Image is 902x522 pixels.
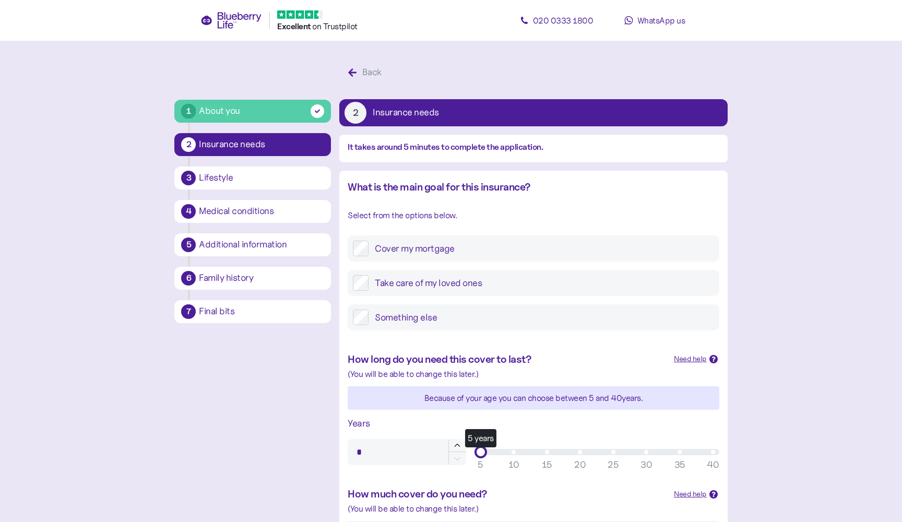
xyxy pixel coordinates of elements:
[674,353,707,365] div: Need help
[348,391,719,405] div: Because of your age you can choose between 5 and 40 years.
[533,15,594,26] span: 020 0333 1800
[199,274,324,283] div: Family history
[345,102,366,124] div: 2
[199,207,324,216] div: Medical conditions
[373,108,439,117] div: Insurance needs
[348,367,719,381] div: (You will be able to change this later.)
[181,137,196,152] div: 2
[348,141,719,154] div: It takes around 5 minutes to complete the application.
[181,304,196,319] div: 7
[174,100,331,123] button: 1About you
[348,351,666,367] div: How long do you need this cover to last?
[348,179,719,195] div: What is the main goal for this insurance?
[199,173,324,183] div: Lifestyle
[174,300,331,323] button: 7Final bits
[674,489,707,500] div: Need help
[369,275,714,291] label: Take care of my loved ones
[478,458,484,472] div: 5
[707,458,719,472] div: 40
[608,458,619,472] div: 25
[369,310,714,325] label: Something else
[348,502,719,515] div: (You will be able to change this later.)
[339,62,393,84] button: Back
[640,458,652,472] div: 30
[362,65,382,79] div: Back
[508,458,519,472] div: 10
[181,238,196,252] div: 5
[174,133,331,156] button: 2Insurance needs
[348,486,666,502] div: How much cover do you need?
[199,104,240,118] div: About you
[637,15,685,26] span: WhatsApp us
[674,458,685,472] div: 35
[174,267,331,290] button: 6Family history
[174,200,331,223] button: 4Medical conditions
[542,458,552,472] div: 15
[199,240,324,250] div: Additional information
[348,209,719,222] div: Select from the options below.
[174,167,331,189] button: 3Lifestyle
[174,233,331,256] button: 5Additional information
[181,204,196,219] div: 4
[181,171,196,185] div: 3
[312,21,358,31] span: on Trustpilot
[369,241,714,256] label: Cover my mortgage
[608,10,702,31] a: WhatsApp us
[277,21,312,31] span: Excellent ️
[509,10,603,31] a: 020 0333 1800
[181,104,196,118] div: 1
[181,271,196,286] div: 6
[574,458,586,472] div: 20
[348,416,719,431] div: Years
[339,99,727,126] button: 2Insurance needs
[199,140,324,149] div: Insurance needs
[199,307,324,316] div: Final bits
